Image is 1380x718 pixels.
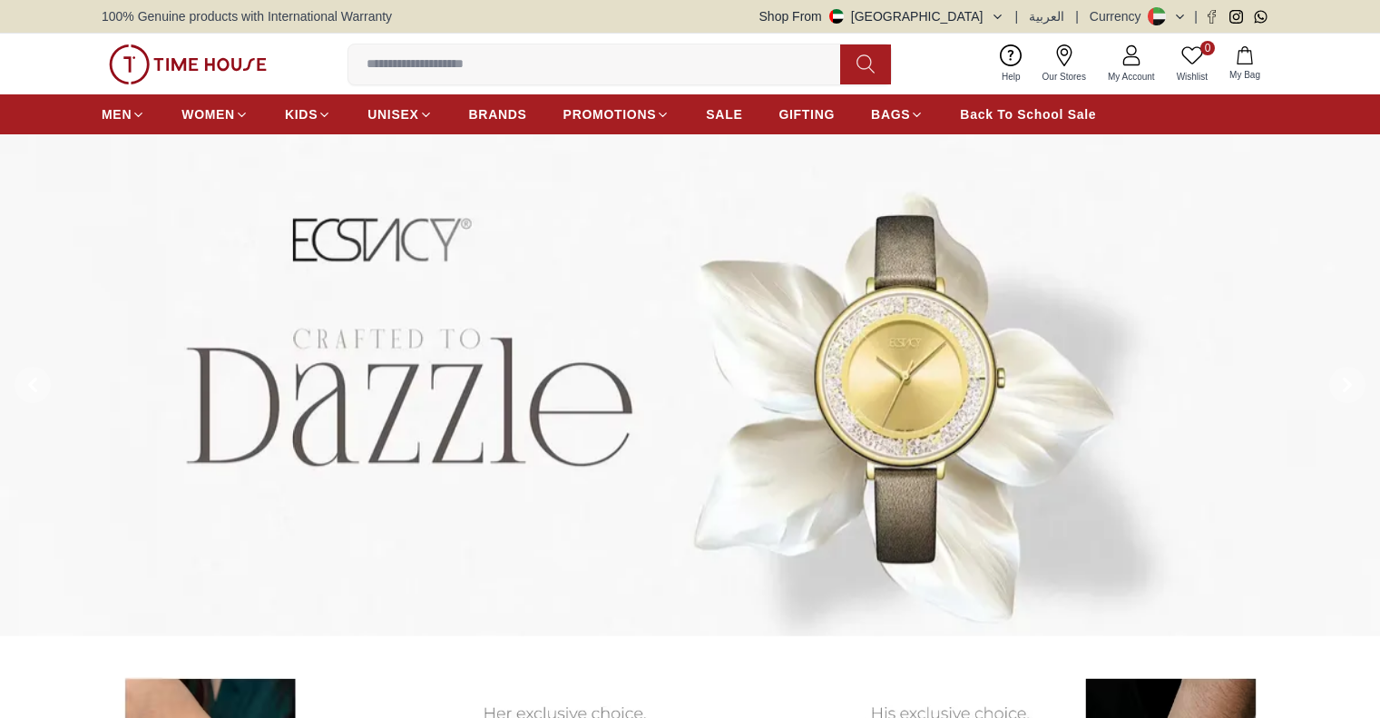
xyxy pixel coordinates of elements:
[102,98,145,131] a: MEN
[778,105,835,123] span: GIFTING
[1166,41,1219,87] a: 0Wishlist
[1254,10,1267,24] a: Whatsapp
[1035,70,1093,84] span: Our Stores
[102,7,392,25] span: 100% Genuine products with International Warranty
[706,105,742,123] span: SALE
[181,98,249,131] a: WOMEN
[469,105,527,123] span: BRANDS
[829,9,844,24] img: United Arab Emirates
[563,105,657,123] span: PROMOTIONS
[1222,68,1267,82] span: My Bag
[367,98,432,131] a: UNISEX
[1032,41,1097,87] a: Our Stores
[994,70,1028,84] span: Help
[1090,7,1149,25] div: Currency
[469,98,527,131] a: BRANDS
[109,44,267,84] img: ...
[1101,70,1162,84] span: My Account
[960,98,1096,131] a: Back To School Sale
[960,105,1096,123] span: Back To School Sale
[1205,10,1219,24] a: Facebook
[563,98,670,131] a: PROMOTIONS
[1170,70,1215,84] span: Wishlist
[285,105,318,123] span: KIDS
[706,98,742,131] a: SALE
[871,105,910,123] span: BAGS
[1194,7,1198,25] span: |
[181,105,235,123] span: WOMEN
[1075,7,1079,25] span: |
[102,105,132,123] span: MEN
[991,41,1032,87] a: Help
[778,98,835,131] a: GIFTING
[367,105,418,123] span: UNISEX
[871,98,924,131] a: BAGS
[759,7,1004,25] button: Shop From[GEOGRAPHIC_DATA]
[1200,41,1215,55] span: 0
[285,98,331,131] a: KIDS
[1015,7,1019,25] span: |
[1029,7,1064,25] button: العربية
[1219,43,1271,85] button: My Bag
[1229,10,1243,24] a: Instagram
